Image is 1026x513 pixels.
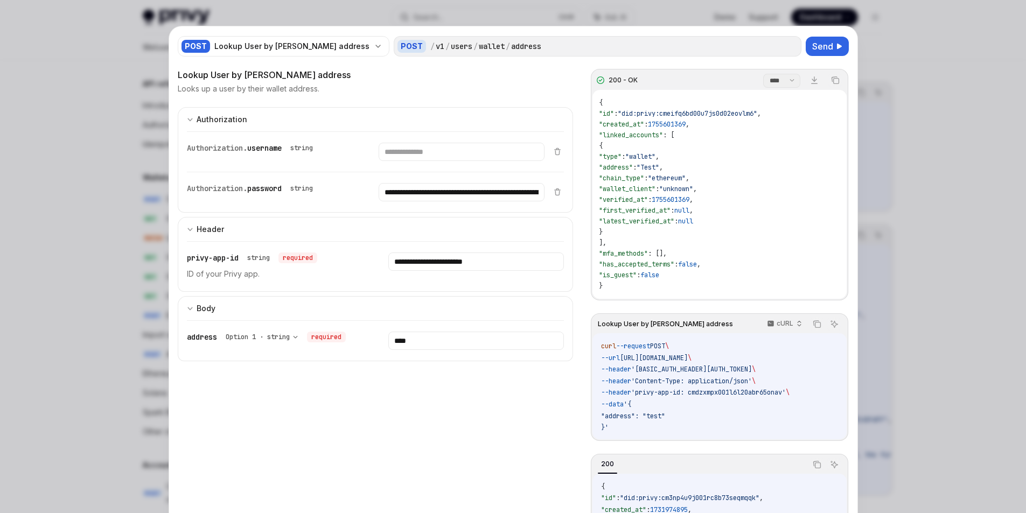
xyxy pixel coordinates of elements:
[827,458,841,472] button: Ask AI
[648,195,652,204] span: :
[599,120,644,129] span: "created_at"
[648,120,686,129] span: 1755601369
[599,217,674,226] span: "latest_verified_at"
[599,195,648,204] span: "verified_at"
[601,412,665,420] span: "address": "test"
[752,365,756,374] span: \
[197,223,224,236] div: Header
[247,254,270,262] div: string
[599,206,671,215] span: "first_verified_at"
[182,40,210,53] div: POST
[759,494,763,502] span: ,
[506,41,510,52] div: /
[436,41,444,52] div: v1
[688,354,692,362] span: \
[631,365,752,374] span: '[BASIC_AUTH_HEADER][AUTH_TOKEN]
[599,152,622,161] span: "type"
[777,319,793,328] p: cURL
[599,142,603,150] span: {
[631,377,752,385] span: 'Content-Type: application/json'
[620,494,759,502] span: "did:privy:cm3np4u9j001rc8b73seqmqqk"
[674,217,678,226] span: :
[659,185,693,193] span: "unknown"
[633,163,637,172] span: :
[197,113,247,126] div: Authorization
[187,143,247,153] span: Authorization.
[511,41,541,52] div: address
[655,152,659,161] span: ,
[601,354,620,362] span: --url
[674,206,689,215] span: null
[479,41,505,52] div: wallet
[178,217,574,241] button: expand input section
[637,271,640,279] span: :
[599,174,644,182] span: "chain_type"
[631,388,786,397] span: 'privy-app-id: cmdzxmpx001l6l20abr65onav'
[290,144,313,152] div: string
[599,282,603,290] span: }
[757,109,761,118] span: ,
[178,83,319,94] p: Looks up a user by their wallet address.
[599,260,674,269] span: "has_accepted_terms"
[599,271,637,279] span: "is_guest"
[686,174,689,182] span: ,
[178,107,574,131] button: expand input section
[812,40,833,53] span: Send
[601,377,631,385] span: --header
[644,120,648,129] span: :
[214,41,369,52] div: Lookup User by [PERSON_NAME] address
[197,302,215,315] div: Body
[601,342,616,350] span: curl
[178,35,389,58] button: POSTLookup User by [PERSON_NAME] address
[598,458,617,470] div: 200
[663,131,674,139] span: : [
[806,37,849,56] button: Send
[397,40,426,53] div: POST
[473,41,478,52] div: /
[640,271,659,279] span: false
[601,365,631,374] span: --header
[187,184,247,193] span: Authorization.
[618,109,757,118] span: "did:privy:cmeifq6bd00u7js0d02eovlm6"
[625,152,655,161] span: "wallet"
[187,143,317,153] div: Authorization.username
[187,183,317,194] div: Authorization.password
[599,249,648,258] span: "mfa_methods"
[601,400,624,409] span: --data
[827,317,841,331] button: Ask AI
[451,41,472,52] div: users
[648,249,667,258] span: : [],
[761,315,807,333] button: cURL
[616,342,650,350] span: --request
[609,76,638,85] div: 200 - OK
[307,332,346,342] div: required
[616,494,620,502] span: :
[599,185,655,193] span: "wallet_client"
[652,195,689,204] span: 1755601369
[828,73,842,87] button: Copy the contents from the code block
[693,185,697,193] span: ,
[614,109,618,118] span: :
[599,163,633,172] span: "address"
[599,228,603,236] span: }
[599,99,603,107] span: {
[620,354,688,362] span: [URL][DOMAIN_NAME]
[659,163,663,172] span: ,
[598,320,733,328] span: Lookup User by [PERSON_NAME] address
[655,185,659,193] span: :
[665,342,669,350] span: \
[178,68,574,81] div: Lookup User by [PERSON_NAME] address
[624,400,631,409] span: '{
[445,41,450,52] div: /
[678,260,697,269] span: false
[601,482,605,491] span: {
[599,238,606,247] span: ],
[601,423,609,432] span: }'
[678,217,693,226] span: null
[650,342,665,350] span: POST
[644,174,648,182] span: :
[178,296,574,320] button: expand input section
[278,252,317,263] div: required
[689,195,693,204] span: ,
[601,494,616,502] span: "id"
